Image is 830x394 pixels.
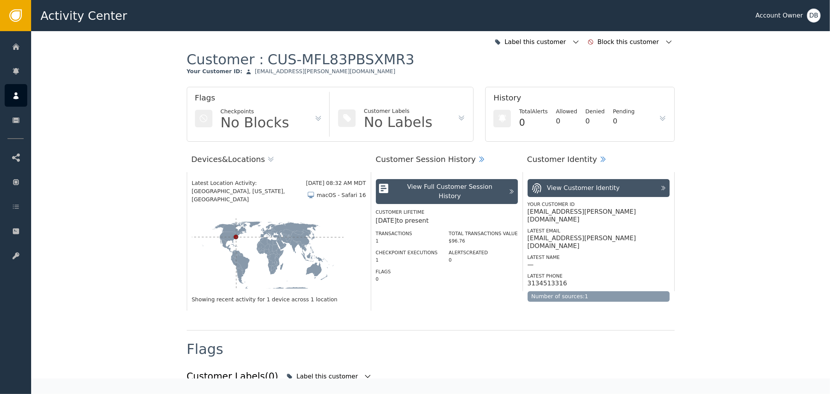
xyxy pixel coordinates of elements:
[364,107,432,115] div: Customer Labels
[493,33,582,51] button: Label this customer
[187,68,242,75] div: Your Customer ID :
[221,116,290,130] div: No Blocks
[527,153,597,165] div: Customer Identity
[187,369,278,383] div: Customer Labels (0)
[364,115,432,129] div: No Labels
[376,257,438,264] div: 1
[528,234,670,250] div: [EMAIL_ADDRESS][PERSON_NAME][DOMAIN_NAME]
[528,227,670,234] div: Latest Email
[528,254,670,261] div: Latest Name
[528,280,567,287] div: 3134513316
[807,9,821,23] button: DB
[556,116,577,126] div: 0
[586,107,605,116] div: Denied
[528,179,670,197] button: View Customer Identity
[187,51,415,68] div: Customer :
[449,231,518,236] label: Total Transactions Value
[40,7,127,25] span: Activity Center
[449,237,518,244] div: $96.76
[528,261,534,269] div: —
[613,107,635,116] div: Pending
[493,92,666,107] div: History
[376,237,438,244] div: 1
[598,37,661,47] div: Block this customer
[376,231,412,236] label: Transactions
[192,179,306,187] div: Latest Location Activity:
[528,273,670,280] div: Latest Phone
[376,179,518,204] button: View Full Customer Session History
[376,269,391,274] label: Flags
[449,250,488,255] label: Alerts Created
[221,107,290,116] div: Checkpoints
[519,116,547,130] div: 0
[192,187,307,204] span: [GEOGRAPHIC_DATA], [US_STATE], [GEOGRAPHIC_DATA]
[191,153,265,165] div: Devices & Locations
[317,191,366,199] div: macOS - Safari 16
[187,342,223,356] div: Flags
[613,116,635,126] div: 0
[376,209,425,215] label: Customer Lifetime
[376,216,518,225] div: [DATE] to present
[376,276,438,283] div: 0
[556,107,577,116] div: Allowed
[376,153,476,165] div: Customer Session History
[376,250,438,255] label: Checkpoint Executions
[395,182,504,201] div: View Full Customer Session History
[528,208,670,223] div: [EMAIL_ADDRESS][PERSON_NAME][DOMAIN_NAME]
[505,37,568,47] div: Label this customer
[297,372,360,381] div: Label this customer
[586,116,605,126] div: 0
[586,33,675,51] button: Block this customer
[306,179,366,187] div: [DATE] 08:32 AM MDT
[449,257,518,264] div: 0
[547,183,620,193] div: View Customer Identity
[195,92,323,107] div: Flags
[192,295,366,304] div: Showing recent activity for 1 device across 1 location
[255,68,395,75] div: [EMAIL_ADDRESS][PERSON_NAME][DOMAIN_NAME]
[528,201,670,208] div: Your Customer ID
[756,11,803,20] div: Account Owner
[268,51,414,68] div: CUS-MFL83PBSXMR3
[284,368,374,385] button: Label this customer
[519,107,547,116] div: Total Alerts
[528,291,670,302] div: Number of sources: 1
